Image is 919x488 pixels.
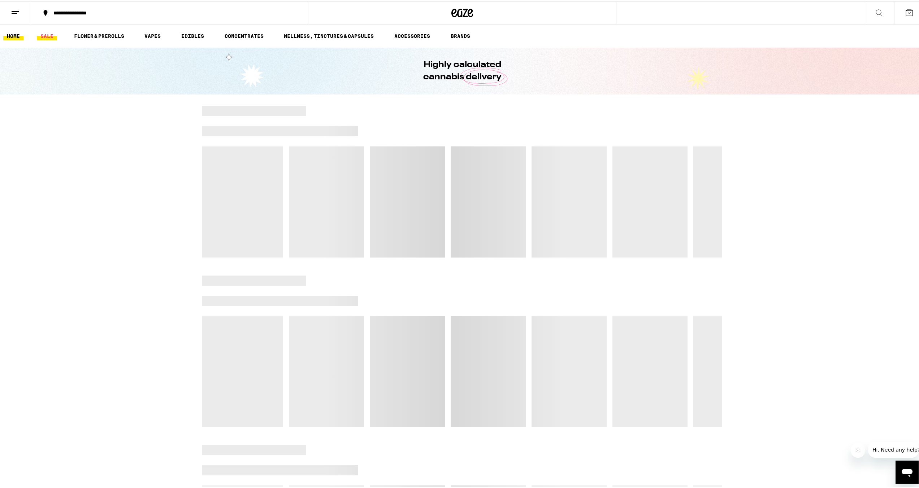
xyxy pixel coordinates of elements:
a: WELLNESS, TINCTURES & CAPSULES [280,30,377,39]
iframe: Button to launch messaging window [896,459,919,482]
a: HOME [3,30,23,39]
iframe: Close message [851,442,865,456]
iframe: Message from company [868,440,919,456]
a: EDIBLES [178,30,208,39]
a: FLOWER & PREROLLS [70,30,128,39]
h1: Highly calculated cannabis delivery [403,57,522,82]
a: BRANDS [447,30,474,39]
a: ACCESSORIES [391,30,434,39]
a: VAPES [141,30,164,39]
span: Hi. Need any help? [4,5,52,11]
a: CONCENTRATES [221,30,267,39]
a: SALE [37,30,57,39]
